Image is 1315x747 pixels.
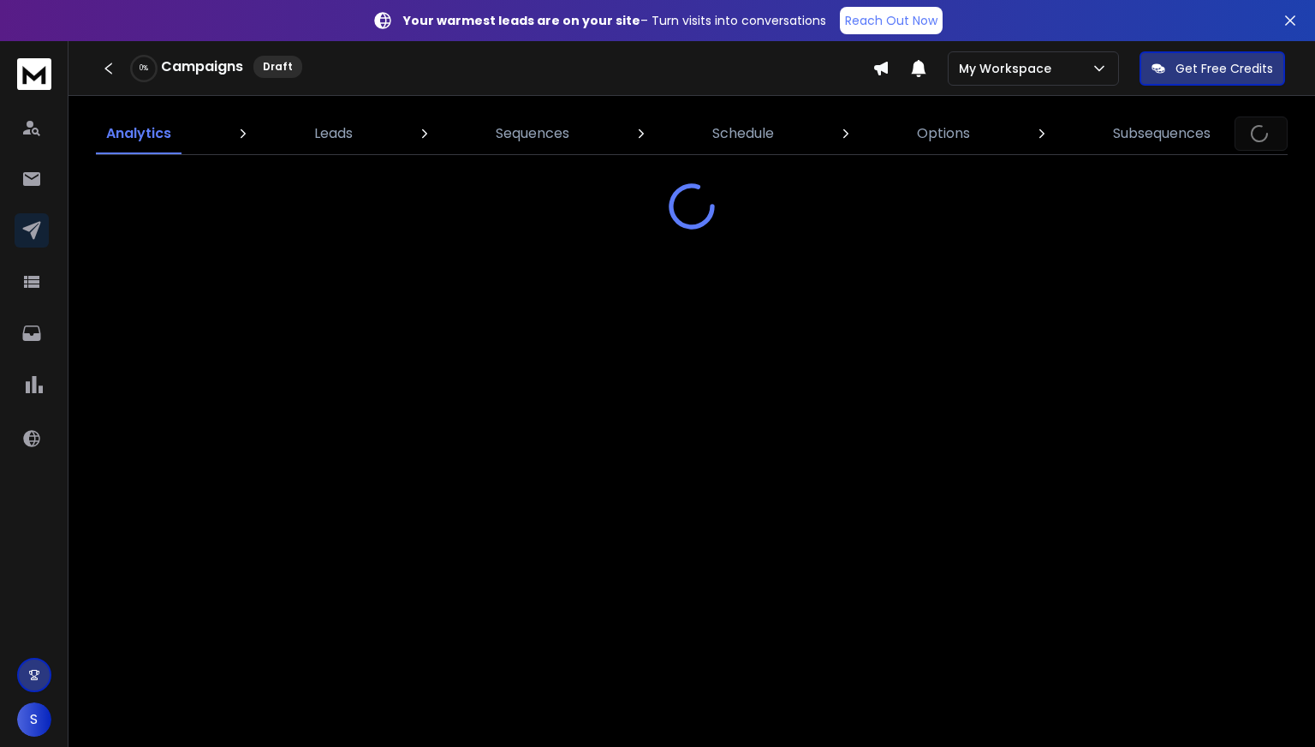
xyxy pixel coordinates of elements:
p: 0 % [140,63,148,74]
div: Draft [253,56,302,78]
p: Leads [314,123,353,144]
img: logo [17,58,51,90]
p: Analytics [106,123,171,144]
a: Options [907,113,980,154]
a: Reach Out Now [840,7,943,34]
a: Subsequences [1103,113,1221,154]
p: Subsequences [1113,123,1211,144]
strong: Your warmest leads are on your site [403,12,640,29]
a: Leads [304,113,363,154]
p: Sequences [496,123,569,144]
h1: Campaigns [161,57,243,77]
p: – Turn visits into conversations [403,12,826,29]
p: Reach Out Now [845,12,937,29]
a: Analytics [96,113,181,154]
a: Schedule [702,113,784,154]
button: S [17,702,51,737]
a: Sequences [485,113,580,154]
p: My Workspace [959,60,1058,77]
button: Get Free Credits [1139,51,1285,86]
p: Options [917,123,970,144]
p: Get Free Credits [1175,60,1273,77]
p: Schedule [712,123,774,144]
